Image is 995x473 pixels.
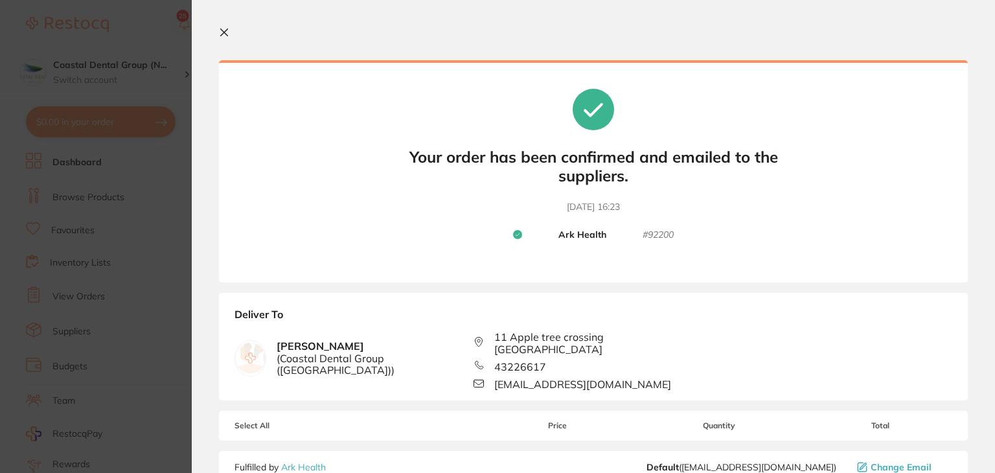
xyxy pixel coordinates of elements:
[399,148,788,185] b: Your order has been confirmed and emailed to the suppliers.
[281,461,326,473] a: Ark Health
[494,378,671,390] span: [EMAIL_ADDRESS][DOMAIN_NAME]
[853,461,952,473] button: Change Email
[277,352,474,376] span: ( Coastal Dental Group ([GEOGRAPHIC_DATA]) )
[277,340,474,376] b: [PERSON_NAME]
[234,421,364,430] span: Select All
[558,229,606,241] b: Ark Health
[808,421,952,430] span: Total
[234,308,952,331] b: Deliver To
[494,331,713,355] span: 11 Apple tree crossing [GEOGRAPHIC_DATA]
[494,361,546,373] span: 43226617
[646,462,836,472] span: cch@arkhealth.com.au
[234,462,326,472] p: Fulfilled by
[646,461,679,473] b: Default
[643,229,674,241] small: # 92200
[235,343,266,373] img: empty.jpg
[629,421,808,430] span: Quantity
[486,421,630,430] span: Price
[871,462,932,472] span: Change Email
